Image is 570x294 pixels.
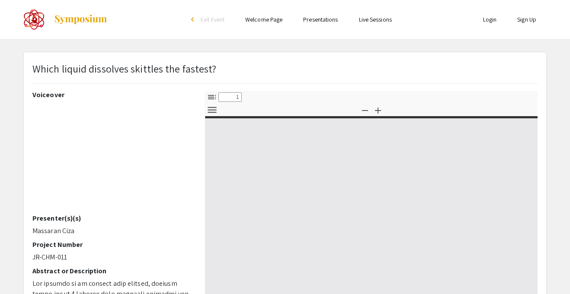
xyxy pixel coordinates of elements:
p: Massaran Ciza [32,226,192,236]
a: Welcome Page [245,16,282,23]
button: Zoom In [371,104,385,116]
a: Login [483,16,497,23]
a: Presentations [303,16,338,23]
img: Symposium by ForagerOne [54,14,108,25]
a: Live Sessions [359,16,392,23]
a: Sign Up [517,16,536,23]
img: The 2022 CoorsTek Denver Metro Regional Science and Engineering Fair [23,9,45,30]
button: Tools [205,104,219,116]
div: arrow_back_ios [191,17,196,22]
p: Which liquid dissolves skittles the fastest? [32,61,216,76]
span: Exit Event [201,16,224,23]
button: Toggle Sidebar [205,91,219,103]
p: JR-CHM-011 [32,252,192,262]
input: Page [218,92,242,102]
button: Zoom Out [358,104,372,116]
h2: Abstract or Description [32,267,192,275]
h2: Voiceover [32,91,192,99]
a: The 2022 CoorsTek Denver Metro Regional Science and Engineering Fair [23,9,108,30]
h2: Presenter(s)(s) [32,214,192,222]
h2: Project Number [32,240,192,249]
